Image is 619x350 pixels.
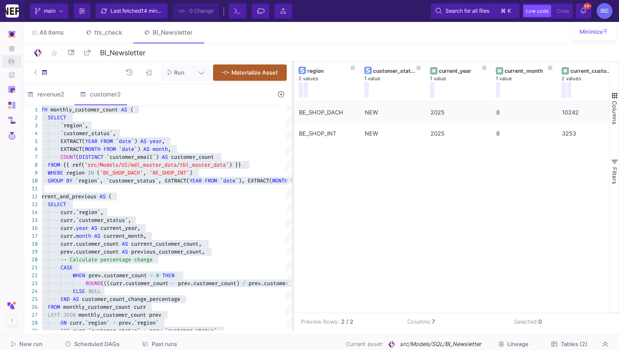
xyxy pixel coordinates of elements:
span: · [97,224,100,232]
span: FROM [205,177,217,184]
span: NULL [89,288,101,295]
button: Search for all files⌘k [431,4,519,18]
div: customer2 [80,91,122,98]
span: AS [91,225,97,232]
span: curr.`region`, [60,209,103,216]
span: EXTRACT( [60,138,85,145]
button: IBE [594,3,612,19]
span: · [245,279,249,287]
span: Run [174,69,185,76]
span: ) [229,161,232,168]
span: · [97,256,100,264]
span: · [146,137,149,145]
button: ⌘k [498,6,515,16]
span: 'src/Models/UI/mdl_master_data/tbl_master_data' [85,161,229,168]
img: Navigation icon [8,132,16,140]
span: · [91,232,94,240]
span: ···· [48,145,60,153]
span: · [174,279,178,287]
span: `region`, [60,122,88,129]
span: ···· [60,287,73,295]
a: Navigation icon [2,82,21,96]
span: , [143,169,146,176]
span: FROM [100,138,113,145]
span: main [44,4,56,18]
span: 0 [156,272,159,279]
img: SQL-Model type child icon [80,91,86,98]
span: curr.customer_count [60,240,119,247]
span: · [232,161,235,169]
div: 17 [22,232,38,240]
span: JOIN [63,311,75,318]
span: · [60,161,63,169]
span: , [162,138,165,145]
img: Navigation icon [8,71,15,79]
span: Code [557,8,569,14]
span: prev.customer_count) [249,280,310,287]
span: `) [134,146,140,153]
span: ···· [48,287,60,295]
span: prev.customer_count [60,248,119,255]
span: · [85,169,88,177]
span: Tables (2) [561,341,587,347]
span: date [122,146,134,153]
span: ···· [48,224,60,232]
div: 8 [22,161,38,169]
span: · [153,271,156,279]
span: FROM [48,161,60,168]
img: SQL Model [387,340,396,349]
span: previous_customer_count, [131,248,205,255]
span: FROM [103,146,116,153]
span: · [131,303,134,311]
span: · [60,303,63,311]
a: Navigation icon [2,42,21,54]
img: Navigation icon [8,117,15,124]
span: > [150,272,153,279]
span: -- [60,256,67,263]
span: WHEN [73,272,85,279]
span: All items [39,29,64,36]
a: Navigation icon [2,98,21,112]
div: 12 [22,193,38,200]
span: ···· [60,279,73,287]
span: · [60,311,63,319]
span: EXTRACT( [248,177,272,184]
span: month [153,146,168,153]
div: 27 [22,311,38,319]
button: main [30,4,68,18]
div: 22 [22,271,38,279]
td: Columns: [401,313,507,330]
div: 9 [22,169,38,177]
span: · [168,279,171,287]
span: · [245,177,248,185]
div: NEW [365,102,421,123]
span: DISTINCT [79,154,103,161]
span: ` [119,146,122,153]
span: · [66,200,69,208]
span: · [127,106,130,114]
div: 1 value [430,75,496,82]
span: · [149,145,153,153]
span: (((curr.customer_count [101,280,168,287]
span: ···· [73,279,85,287]
span: AS [73,296,79,303]
img: Navigation icon [8,58,15,65]
span: Past runs [152,341,177,347]
span: ) [189,169,192,176]
span: MONTH [272,177,288,184]
span: change [134,256,153,263]
span: · [217,177,220,185]
span: `) [131,138,137,145]
span: ( [97,169,100,176]
div: IBE [597,3,612,19]
span: YEAR [85,138,97,145]
span: curr. [60,225,76,232]
div: revenue2 [27,91,69,98]
a: Navigation icon [2,129,21,143]
mat-icon: star_border [49,48,60,58]
mat-expansion-panel-header: Navigation icon [2,27,21,41]
div: 24 [22,287,38,295]
span: AS [122,248,128,255]
span: ···· [48,295,60,303]
span: prev [149,311,161,318]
